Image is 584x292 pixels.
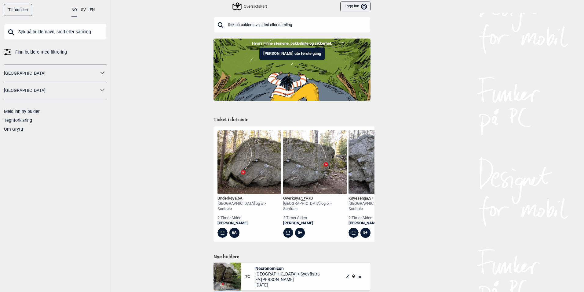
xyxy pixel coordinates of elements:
[4,127,24,132] a: Om Gryttr
[81,4,86,16] button: SV
[255,277,320,282] span: FA: [PERSON_NAME]
[4,4,32,16] a: Til forsiden
[214,263,241,290] img: Necronomicon
[349,215,412,221] div: 2 timer siden
[214,263,370,290] div: Necronomicon7CNecronomicon[GEOGRAPHIC_DATA] > SydvästraFA:[PERSON_NAME][DATE]
[229,228,239,238] div: 6A
[283,196,347,201] div: Overkøya , Ψ
[349,221,412,226] a: [PERSON_NAME]
[214,117,370,123] h1: Ticket i det siste
[255,271,320,277] span: [GEOGRAPHIC_DATA] > Sydvästra
[301,196,305,201] span: 5+
[369,196,373,200] span: 5+
[340,2,370,12] button: Logg inn
[238,196,243,200] span: 6A
[71,4,77,17] button: NO
[214,254,370,260] h1: Nye buldere
[15,48,67,57] span: Finn buldere med filtrering
[255,282,320,288] span: [DATE]
[349,201,412,212] div: [GEOGRAPHIC_DATA] og o > Sentrale
[214,17,370,33] input: Søk på buldernavn, sted eller samling
[283,215,347,221] div: 2 timer siden
[360,228,370,238] div: 5+
[5,40,579,47] p: Hvor? Finne steinene, pakkeliste og sikkerhet.
[4,118,32,123] a: Tegnforklaring
[4,48,107,57] a: Finn buldere med filtrering
[308,196,313,200] span: 7B
[214,39,370,100] img: Indoor to outdoor
[283,130,347,194] img: Overkoya 200416
[90,4,95,16] button: EN
[4,86,99,95] a: [GEOGRAPHIC_DATA]
[295,228,305,238] div: 5+
[283,201,347,212] div: [GEOGRAPHIC_DATA] og o > Sentrale
[255,266,320,271] span: Necronomicon
[233,3,267,10] div: Oversiktskart
[4,69,99,78] a: [GEOGRAPHIC_DATA]
[217,215,281,221] div: 2 timer siden
[4,24,107,40] input: Søk på buldernavn, sted eller samling
[245,274,255,279] span: 7C
[349,196,412,201] div: Køyesenga ,
[283,221,347,226] a: [PERSON_NAME]
[217,130,281,194] img: Underkoya 201102
[259,48,325,60] button: [PERSON_NAME] ute første gang
[4,109,40,114] a: Meld inn ny bulder
[349,130,412,194] img: Koyesenga 200417
[217,196,281,201] div: Underkøya ,
[217,201,281,212] div: [GEOGRAPHIC_DATA] og o > Sentrale
[217,221,281,226] a: [PERSON_NAME]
